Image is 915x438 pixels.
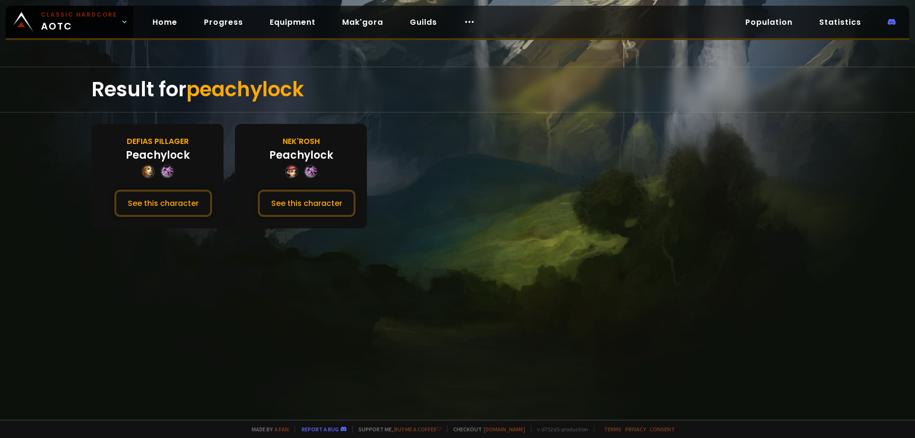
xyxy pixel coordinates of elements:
[650,426,675,433] a: Consent
[126,147,190,163] div: Peachylock
[604,426,621,433] a: Terms
[41,10,117,33] span: AOTC
[246,426,289,433] span: Made by
[114,190,212,217] button: See this character
[352,426,441,433] span: Support me,
[41,10,117,19] small: Classic Hardcore
[394,426,441,433] a: Buy me a coffee
[447,426,525,433] span: Checkout
[91,67,823,112] div: Result for
[258,190,356,217] button: See this character
[274,426,289,433] a: a fan
[402,12,445,32] a: Guilds
[302,426,339,433] a: Report a bug
[269,147,333,163] div: Peachylock
[262,12,323,32] a: Equipment
[283,135,320,147] div: Nek'Rosh
[196,12,251,32] a: Progress
[145,12,185,32] a: Home
[531,426,588,433] span: v. d752d5 - production
[335,12,391,32] a: Mak'gora
[127,135,189,147] div: Defias Pillager
[625,426,646,433] a: Privacy
[186,75,304,103] span: peachylock
[812,12,869,32] a: Statistics
[6,6,133,38] a: Classic HardcoreAOTC
[484,426,525,433] a: [DOMAIN_NAME]
[738,12,800,32] a: Population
